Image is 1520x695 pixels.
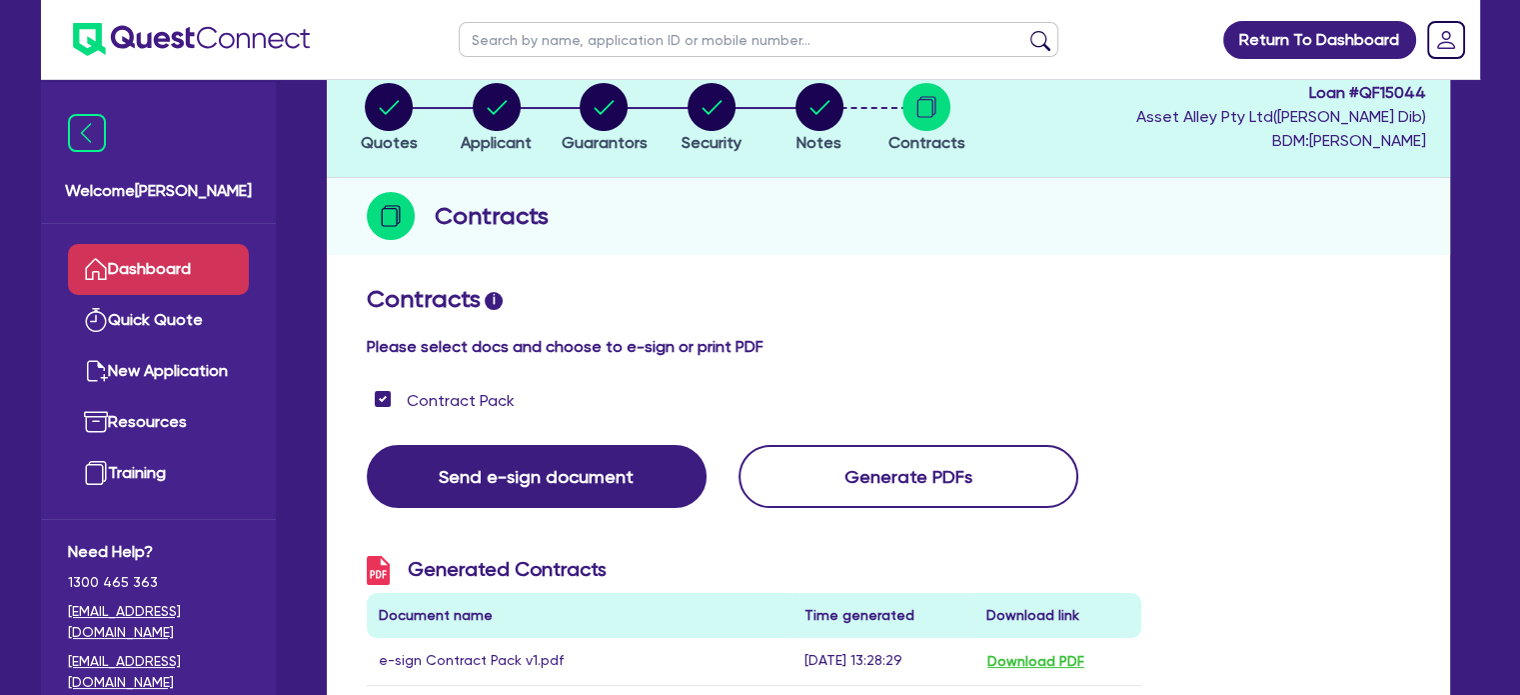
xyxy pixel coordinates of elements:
span: Welcome [PERSON_NAME] [65,179,252,203]
img: step-icon [367,192,415,240]
a: [EMAIL_ADDRESS][DOMAIN_NAME] [68,601,249,643]
img: icon-pdf [367,556,390,585]
img: icon-menu-close [68,114,106,152]
img: quest-connect-logo-blue [73,23,310,56]
span: i [485,292,503,310]
a: Resources [68,397,249,448]
img: new-application [84,359,108,383]
span: Security [682,133,742,152]
span: Notes [796,133,841,152]
a: New Application [68,346,249,397]
button: Notes [794,82,844,156]
a: Training [68,448,249,499]
span: Quotes [361,133,418,152]
td: e-sign Contract Pack v1.pdf [367,638,793,686]
button: Quotes [360,82,419,156]
img: quick-quote [84,308,108,332]
h4: Please select docs and choose to e-sign or print PDF [367,337,1410,356]
h3: Generated Contracts [367,556,1142,585]
span: Contracts [888,133,965,152]
a: Dashboard [68,244,249,295]
a: Dropdown toggle [1420,14,1472,66]
h2: Contracts [435,198,549,234]
th: Download link [974,593,1141,638]
button: Send e-sign document [367,445,707,508]
img: resources [84,410,108,434]
label: Contract Pack [407,389,515,413]
button: Generate PDFs [739,445,1078,508]
button: Guarantors [560,82,648,156]
span: Applicant [461,133,532,152]
th: Time generated [792,593,974,638]
a: Quick Quote [68,295,249,346]
button: Security [681,82,743,156]
input: Search by name, application ID or mobile number... [459,22,1058,57]
img: training [84,461,108,485]
span: Loan # QF15044 [1136,81,1426,105]
button: Download PDF [986,650,1085,673]
span: Asset Alley Pty Ltd ( [PERSON_NAME] Dib ) [1136,107,1426,126]
span: Guarantors [561,133,647,152]
a: Return To Dashboard [1223,21,1416,59]
a: [EMAIL_ADDRESS][DOMAIN_NAME] [68,651,249,693]
button: Applicant [460,82,533,156]
span: Need Help? [68,540,249,564]
span: 1300 465 363 [68,572,249,593]
h2: Contracts [367,285,1410,314]
td: [DATE] 13:28:29 [792,638,974,686]
th: Document name [367,593,793,638]
button: Contracts [887,82,966,156]
span: BDM: [PERSON_NAME] [1136,129,1426,153]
